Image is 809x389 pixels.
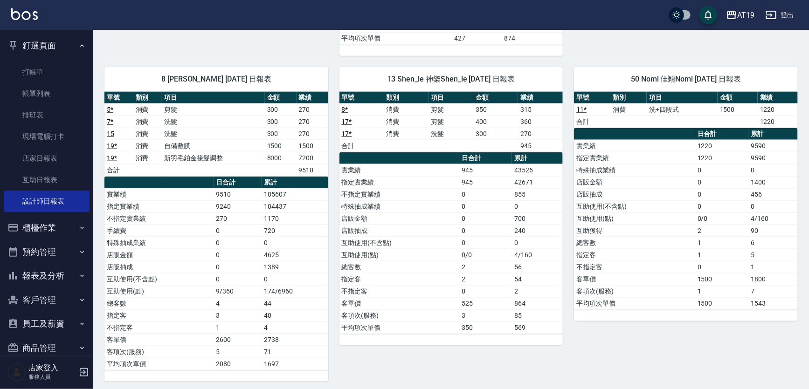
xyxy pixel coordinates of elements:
td: 合計 [574,116,610,128]
td: 平均項次單價 [339,32,452,44]
td: 0 [512,237,563,249]
td: 2738 [262,334,328,346]
td: 客單價 [104,334,214,346]
td: 0 [459,285,512,297]
a: 設計師日報表 [4,191,90,212]
td: 2080 [214,358,262,370]
span: 8 [PERSON_NAME] [DATE] 日報表 [116,75,317,84]
td: 40 [262,309,328,321]
td: 240 [512,225,563,237]
th: 單號 [104,92,133,104]
td: 1220 [758,116,798,128]
td: 剪髮 [429,103,474,116]
td: 客項次(服務) [574,285,695,297]
table: a dense table [104,177,328,370]
span: 50 Nomi 佳穎Nomi [DATE] 日報表 [585,75,787,84]
td: 指定實業績 [339,176,459,188]
td: 855 [512,188,563,200]
td: 9590 [748,152,798,164]
table: a dense table [339,92,563,152]
td: 874 [502,32,563,44]
td: 指定客 [104,309,214,321]
th: 日合計 [695,128,749,140]
td: 0 [459,212,512,225]
td: 2600 [214,334,262,346]
td: 0 [695,188,749,200]
th: 單號 [339,92,384,104]
button: AT19 [722,6,758,25]
td: 9510 [214,188,262,200]
th: 累計 [512,152,563,164]
td: 消費 [384,128,429,140]
table: a dense table [574,128,798,310]
td: 2 [459,261,512,273]
td: 店販金額 [574,176,695,188]
th: 金額 [718,92,758,104]
td: 互助使用(不含點) [339,237,459,249]
td: 1 [695,249,749,261]
th: 項目 [429,92,474,104]
td: 客項次(服務) [339,309,459,321]
td: 1170 [262,212,328,225]
td: 569 [512,321,563,334]
td: 0 [214,249,262,261]
td: 456 [748,188,798,200]
a: 現場電腦打卡 [4,126,90,147]
td: 0 [262,237,328,249]
td: 消費 [133,116,162,128]
td: 0 [459,200,512,212]
td: 700 [512,212,563,225]
a: 排班表 [4,104,90,126]
td: 300 [265,128,297,140]
td: 9/360 [214,285,262,297]
td: 2 [695,225,749,237]
th: 業績 [758,92,798,104]
td: 合計 [104,164,133,176]
td: 店販抽成 [104,261,214,273]
th: 類別 [384,92,429,104]
td: 總客數 [574,237,695,249]
td: 5 [748,249,798,261]
td: 0 [459,237,512,249]
td: 1500 [695,273,749,285]
td: 270 [214,212,262,225]
td: 9590 [748,140,798,152]
td: 互助使用(點) [104,285,214,297]
td: 1500 [265,140,297,152]
td: 1543 [748,297,798,309]
td: 56 [512,261,563,273]
td: 270 [518,128,563,140]
td: 270 [297,116,328,128]
td: 總客數 [339,261,459,273]
div: AT19 [737,9,754,21]
td: 0 [695,200,749,212]
a: 互助日報表 [4,169,90,191]
a: 打帳單 [4,61,90,83]
td: 0 [748,164,798,176]
td: 平均項次單價 [104,358,214,370]
td: 實業績 [104,188,214,200]
th: 累計 [748,128,798,140]
td: 0/0 [459,249,512,261]
td: 自備敷膜 [162,140,264,152]
td: 400 [473,116,518,128]
td: 9240 [214,200,262,212]
td: 實業績 [574,140,695,152]
td: 300 [473,128,518,140]
td: 剪髮 [429,116,474,128]
td: 1220 [695,140,749,152]
td: 1 [695,285,749,297]
td: 44 [262,297,328,309]
td: 4 [214,297,262,309]
td: 互助獲得 [574,225,695,237]
td: 0 [748,200,798,212]
td: 270 [297,103,328,116]
td: 7 [748,285,798,297]
td: 54 [512,273,563,285]
td: 2 [459,273,512,285]
td: 客單價 [574,273,695,285]
td: 1220 [758,103,798,116]
td: 互助使用(點) [574,212,695,225]
table: a dense table [339,152,563,334]
td: 客項次(服務) [104,346,214,358]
